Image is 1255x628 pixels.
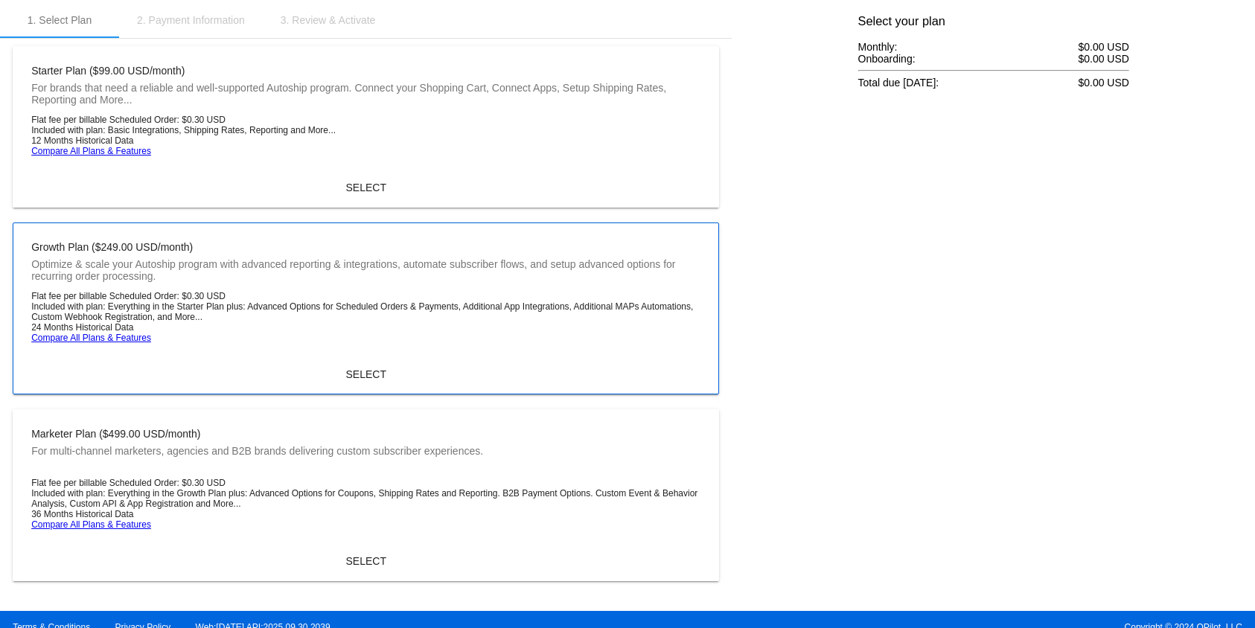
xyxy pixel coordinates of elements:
[137,14,245,26] div: 2. Payment Information
[31,322,700,333] li: 24 Months Historical Data
[31,65,694,77] mat-card-title: Starter Plan ($99.00 USD/month)
[31,488,700,509] li: Included with plan: Everything in the Growth Plan plus: Advanced Options for Coupons, Shipping Ra...
[31,125,700,135] li: Included with plan: Basic Integrations, Shipping Rates, Reporting and More...
[858,77,1129,89] div: Total due [DATE]:
[1078,53,1128,65] span: $0.00 USD
[31,428,483,440] mat-card-title: Marketer Plan ($499.00 USD/month)
[346,555,386,567] span: SELECT
[31,519,151,530] a: Compare All Plans & Features
[31,258,694,279] mat-card-subtitle: Optimize & scale your Autoship program with advanced reporting & integrations, automate subscribe...
[31,241,694,253] mat-card-title: Growth Plan ($249.00 USD/month)
[858,53,1129,65] div: Onboarding:
[31,333,151,343] a: Compare All Plans & Features
[1078,41,1128,53] span: $0.00 USD
[31,509,700,519] li: 36 Months Historical Data
[19,361,712,388] button: SELECT
[346,368,386,380] span: SELECT
[31,301,700,322] li: Included with plan: Everything in the Starter Plan plus: Advanced Options for Scheduled Orders & ...
[19,548,712,574] button: SELECT
[858,41,1129,53] div: Monthly:
[281,14,376,26] div: 3. Review & Activate
[31,478,700,488] li: Flat fee per billable Scheduled Order: $0.30 USD
[31,115,700,125] li: Flat fee per billable Scheduled Order: $0.30 USD
[31,135,700,146] li: 12 Months Historical Data
[31,146,151,156] a: Compare All Plans & Features
[28,14,92,26] div: 1. Select Plan
[1078,77,1128,89] span: $0.00 USD
[858,14,1129,28] h3: Select your plan
[31,82,694,103] mat-card-subtitle: For brands that need a reliable and well-supported Autoship program. Connect your Shopping Cart, ...
[31,445,483,466] mat-card-subtitle: For multi-channel marketers, agencies and B2B brands delivering custom subscriber experiences.
[31,291,700,301] li: Flat fee per billable Scheduled Order: $0.30 USD
[19,174,712,201] button: SELECT
[346,182,386,193] span: SELECT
